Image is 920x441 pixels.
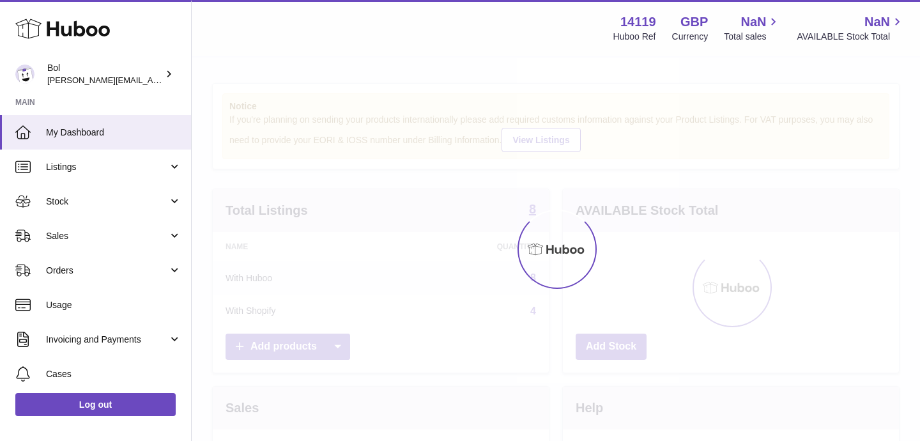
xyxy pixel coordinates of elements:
span: My Dashboard [46,127,181,139]
strong: GBP [680,13,708,31]
span: Cases [46,368,181,380]
a: NaN Total sales [724,13,781,43]
span: Total sales [724,31,781,43]
img: Scott.Sutcliffe@bolfoods.com [15,65,34,84]
div: Currency [672,31,709,43]
span: Sales [46,230,168,242]
span: Orders [46,265,168,277]
div: Bol [47,62,162,86]
span: Invoicing and Payments [46,334,168,346]
span: Usage [46,299,181,311]
span: NaN [740,13,766,31]
a: Log out [15,393,176,416]
a: NaN AVAILABLE Stock Total [797,13,905,43]
span: AVAILABLE Stock Total [797,31,905,43]
strong: 14119 [620,13,656,31]
span: Listings [46,161,168,173]
div: Huboo Ref [613,31,656,43]
span: [PERSON_NAME][EMAIL_ADDRESS][PERSON_NAME][DOMAIN_NAME] [47,75,325,85]
span: NaN [864,13,890,31]
span: Stock [46,196,168,208]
